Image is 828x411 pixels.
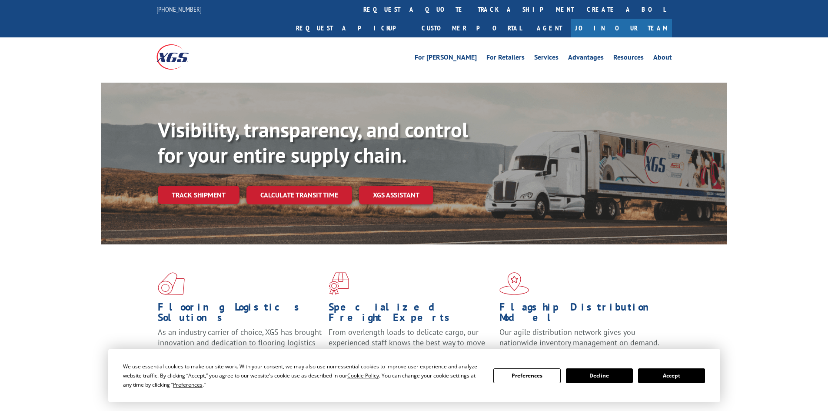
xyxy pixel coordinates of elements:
span: As an industry carrier of choice, XGS has brought innovation and dedication to flooring logistics... [158,327,322,358]
span: Preferences [173,381,203,388]
a: For [PERSON_NAME] [415,54,477,63]
div: We use essential cookies to make our site work. With your consent, we may also use non-essential ... [123,362,483,389]
a: Services [534,54,559,63]
button: Accept [638,368,705,383]
a: XGS ASSISTANT [359,186,433,204]
a: Calculate transit time [246,186,352,204]
a: For Retailers [486,54,525,63]
a: Track shipment [158,186,239,204]
span: Our agile distribution network gives you nationwide inventory management on demand. [499,327,659,348]
a: Request a pickup [289,19,415,37]
button: Decline [566,368,633,383]
button: Preferences [493,368,560,383]
a: Advantages [568,54,604,63]
p: From overlength loads to delicate cargo, our experienced staff knows the best way to move your fr... [329,327,493,366]
img: xgs-icon-total-supply-chain-intelligence-red [158,272,185,295]
span: Cookie Policy [347,372,379,379]
a: About [653,54,672,63]
h1: Specialized Freight Experts [329,302,493,327]
b: Visibility, transparency, and control for your entire supply chain. [158,116,468,168]
a: Agent [528,19,571,37]
div: Cookie Consent Prompt [108,349,720,402]
img: xgs-icon-focused-on-flooring-red [329,272,349,295]
a: Customer Portal [415,19,528,37]
a: Resources [613,54,644,63]
h1: Flooring Logistics Solutions [158,302,322,327]
a: Join Our Team [571,19,672,37]
a: [PHONE_NUMBER] [156,5,202,13]
img: xgs-icon-flagship-distribution-model-red [499,272,529,295]
h1: Flagship Distribution Model [499,302,664,327]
